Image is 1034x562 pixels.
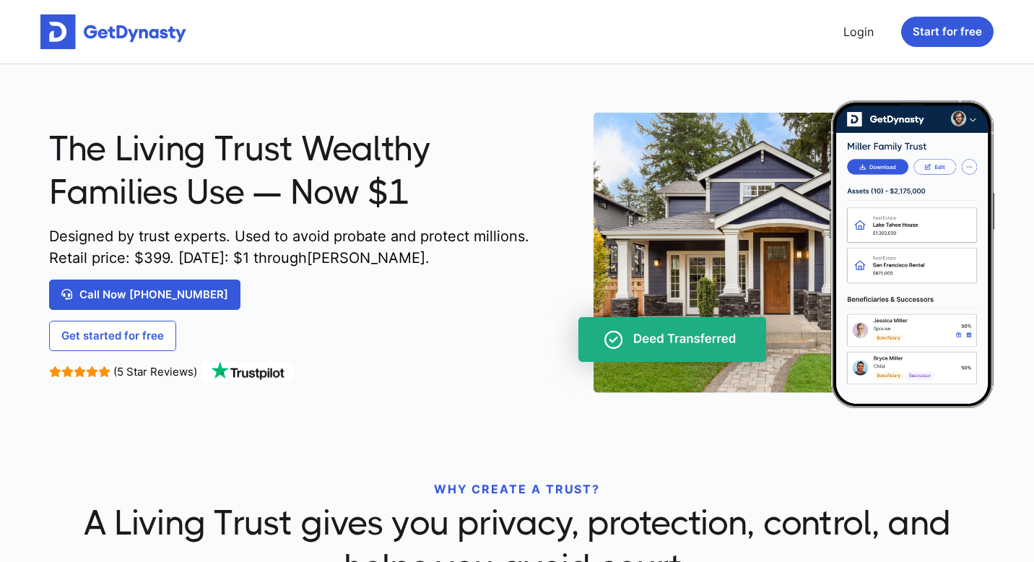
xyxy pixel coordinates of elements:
a: Get started for free [49,321,176,351]
span: The Living Trust Wealthy Families Use — Now $1 [49,127,536,215]
img: Get started for free with Dynasty Trust Company [40,14,186,49]
a: Call Now [PHONE_NUMBER] [49,280,240,310]
img: trust-on-cellphone [547,100,996,408]
span: Designed by trust experts. Used to avoid probate and protect millions. Retail price: $ 399 . [DAT... [49,225,536,269]
p: WHY CREATE A TRUST? [49,480,985,498]
button: Start for free [901,17,994,47]
img: TrustPilot Logo [201,362,295,382]
a: Login [838,17,879,46]
span: (5 Star Reviews) [113,365,197,379]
